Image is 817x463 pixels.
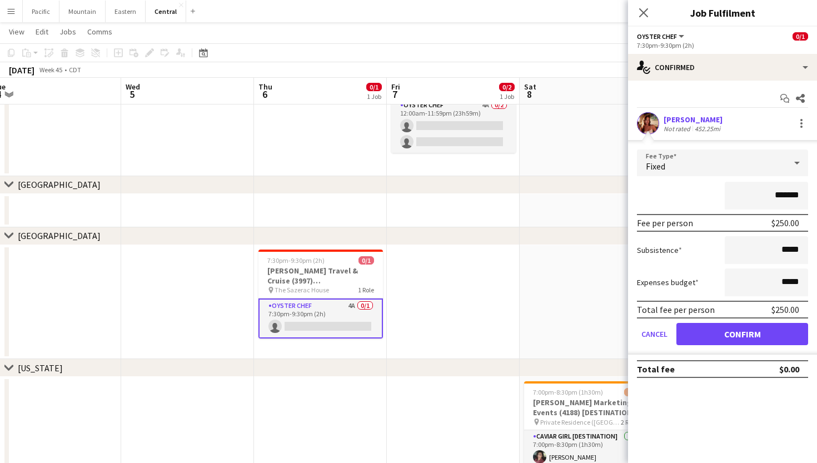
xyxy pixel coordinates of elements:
div: Total fee [637,364,675,375]
span: Private Residence ([GEOGRAPHIC_DATA], [GEOGRAPHIC_DATA]) [540,418,621,426]
div: 1 Job [500,92,514,101]
span: 0/2 [499,83,515,91]
span: Oyster Chef [637,32,677,41]
span: Thu [258,82,272,92]
span: Week 45 [37,66,64,74]
div: Total fee per person [637,304,715,315]
span: 2/4 [624,388,640,396]
div: $250.00 [771,217,799,228]
button: Eastern [106,1,146,22]
div: CDT [69,66,81,74]
button: Cancel [637,323,672,345]
span: 7:00pm-8:30pm (1h30m) [533,388,603,396]
div: 1 Job [367,92,381,101]
app-job-card: 7:30pm-9:30pm (2h)0/1[PERSON_NAME] Travel & Cruise (3997) [[PERSON_NAME]] The Sazerac House1 Role... [258,250,383,338]
button: Pacific [23,1,59,22]
div: [GEOGRAPHIC_DATA] [18,179,101,190]
div: $0.00 [779,364,799,375]
span: Sat [524,82,536,92]
button: Mountain [59,1,106,22]
span: 0/1 [358,256,374,265]
div: [DATE] [9,64,34,76]
button: Oyster Chef [637,32,686,41]
a: View [4,24,29,39]
span: 8 [522,88,536,101]
app-card-role: Oyster Chef4A0/17:30pm-9:30pm (2h) [258,298,383,338]
a: Edit [31,24,53,39]
span: 7 [390,88,400,101]
span: Jobs [59,27,76,37]
span: Edit [36,27,48,37]
button: Central [146,1,186,22]
span: 0/1 [793,32,808,41]
h3: Job Fulfilment [628,6,817,20]
a: Jobs [55,24,81,39]
button: Confirm [676,323,808,345]
label: Subsistence [637,245,682,255]
div: Fee per person [637,217,693,228]
span: 7:30pm-9:30pm (2h) [267,256,325,265]
h3: [PERSON_NAME] Travel & Cruise (3997) [[PERSON_NAME]] [258,266,383,286]
label: Expenses budget [637,277,699,287]
div: 452.25mi [693,125,723,133]
div: $250.00 [771,304,799,315]
div: [PERSON_NAME] [664,114,723,125]
span: Fri [391,82,400,92]
a: Comms [83,24,117,39]
span: 5 [124,88,140,101]
span: Comms [87,27,112,37]
div: Not rated [664,125,693,133]
span: The Sazerac House [275,286,329,294]
div: 7:30pm-9:30pm (2h) [637,41,808,49]
span: 1 Role [358,286,374,294]
h3: [PERSON_NAME] Marketing & Events (4188) [DESTINATION - [GEOGRAPHIC_DATA], [GEOGRAPHIC_DATA]] [524,397,649,417]
div: [US_STATE] [18,362,63,374]
app-card-role: Oyster Chef4A0/212:00am-11:59pm (23h59m) [391,99,516,153]
div: Confirmed [628,54,817,81]
span: 0/1 [366,83,382,91]
span: View [9,27,24,37]
div: [GEOGRAPHIC_DATA] [18,230,101,241]
span: 6 [257,88,272,101]
span: Fixed [646,161,665,172]
span: Wed [126,82,140,92]
span: 2 Roles [621,418,640,426]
